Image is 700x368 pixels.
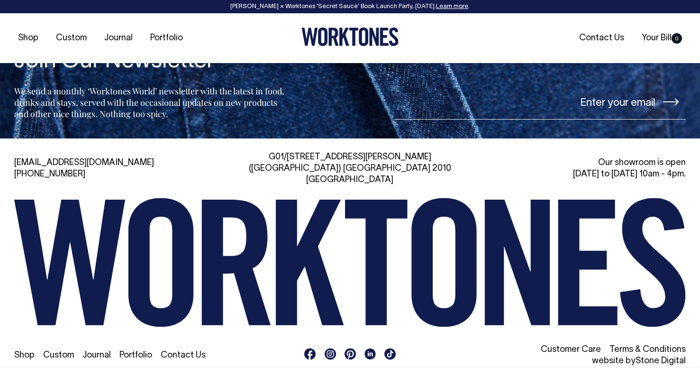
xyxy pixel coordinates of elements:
a: Journal [100,30,136,46]
li: website by [472,356,686,367]
span: 0 [672,33,682,44]
p: We send a monthly ‘Worktones World’ newsletter with the latest in food, drinks and stays, served ... [14,85,287,120]
input: Enter your email [394,84,686,120]
a: Custom [43,351,74,359]
a: Portfolio [119,351,152,359]
a: Shop [14,351,35,359]
div: [PERSON_NAME] × Worktones ‘Secret Sauce’ Book Launch Party, [DATE]. . [9,3,691,10]
a: Terms & Conditions [609,346,686,354]
a: Learn more [436,4,468,9]
a: [PHONE_NUMBER] [14,170,85,178]
div: G01/[STREET_ADDRESS][PERSON_NAME] ([GEOGRAPHIC_DATA]) [GEOGRAPHIC_DATA] 2010 [GEOGRAPHIC_DATA] [243,152,457,186]
a: Stone Digital [636,357,686,365]
a: Custom [52,30,91,46]
a: [EMAIL_ADDRESS][DOMAIN_NAME] [14,159,154,167]
a: Contact Us [575,30,628,46]
a: Journal [82,351,111,359]
a: Your Bill0 [638,30,686,46]
a: Portfolio [146,30,187,46]
div: Our showroom is open [DATE] to [DATE] 10am - 4pm. [472,157,686,180]
a: Contact Us [161,351,206,359]
a: Customer Care [541,346,601,354]
a: Shop [14,30,42,46]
